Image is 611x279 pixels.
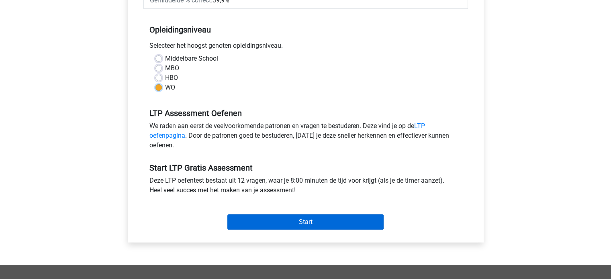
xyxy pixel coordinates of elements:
h5: Opleidingsniveau [149,22,462,38]
label: MBO [165,63,179,73]
h5: LTP Assessment Oefenen [149,108,462,118]
label: Middelbare School [165,54,218,63]
div: We raden aan eerst de veelvoorkomende patronen en vragen te bestuderen. Deze vind je op de . Door... [143,121,468,153]
input: Start [227,214,384,230]
div: Deze LTP oefentest bestaat uit 12 vragen, waar je 8:00 minuten de tijd voor krijgt (als je de tim... [143,176,468,198]
label: HBO [165,73,178,83]
label: WO [165,83,175,92]
h5: Start LTP Gratis Assessment [149,163,462,173]
div: Selecteer het hoogst genoten opleidingsniveau. [143,41,468,54]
